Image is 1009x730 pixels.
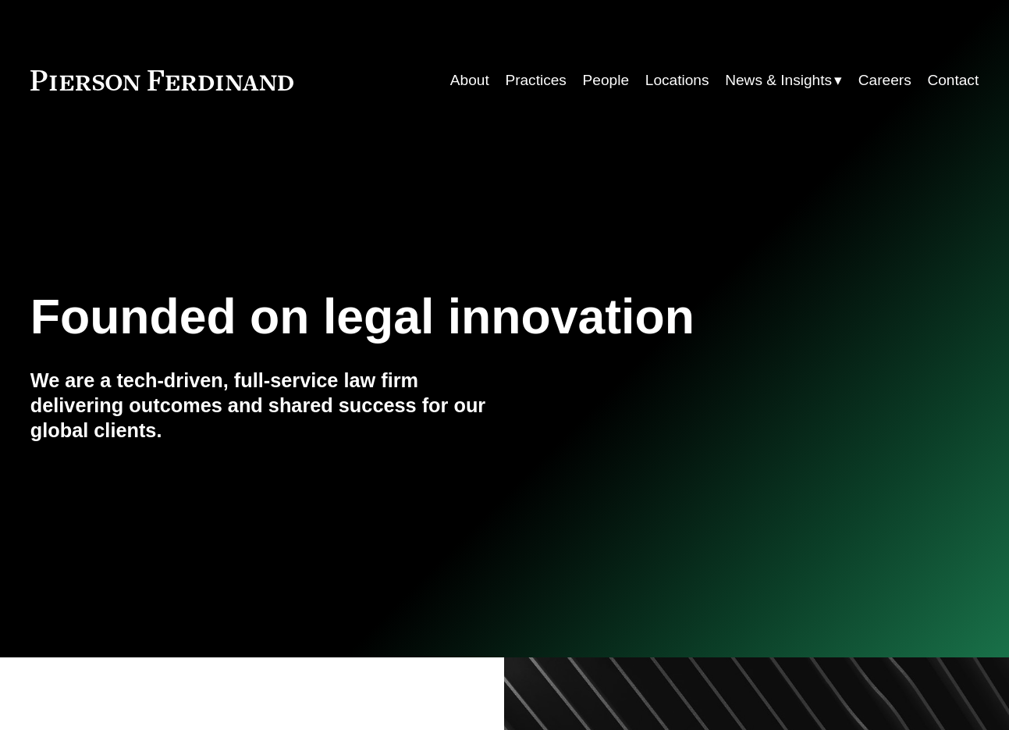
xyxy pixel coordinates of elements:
a: folder dropdown [725,66,842,95]
span: News & Insights [725,67,832,94]
h1: Founded on legal innovation [30,289,821,345]
a: Practices [505,66,567,95]
a: About [450,66,489,95]
h4: We are a tech-driven, full-service law firm delivering outcomes and shared success for our global... [30,368,505,443]
a: Contact [927,66,979,95]
a: Locations [645,66,709,95]
a: People [583,66,629,95]
a: Careers [858,66,911,95]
